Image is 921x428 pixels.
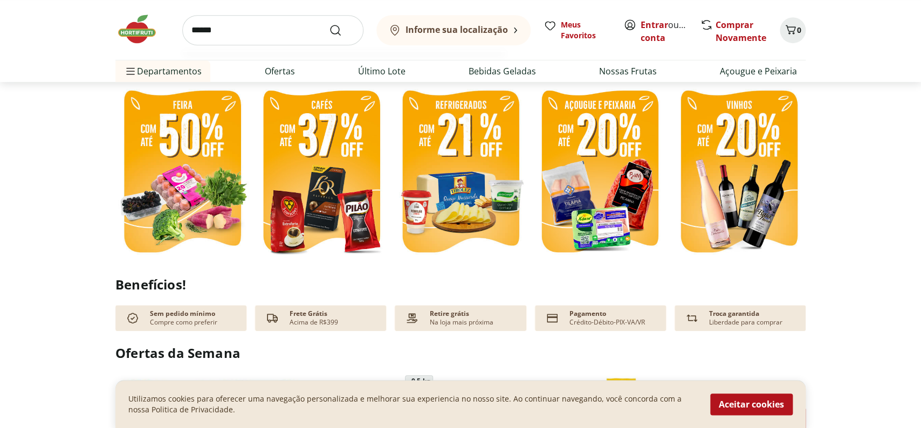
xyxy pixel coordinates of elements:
a: Ofertas [265,65,295,78]
a: Último Lote [358,65,405,78]
img: card [544,309,561,327]
button: Aceitar cookies [710,394,793,415]
img: resfriados [533,84,666,262]
button: Menu [124,58,137,84]
img: Devolução [683,309,700,327]
span: ou [641,18,689,44]
a: Bebidas Geladas [469,65,536,78]
b: Informe sua localização [405,24,508,36]
p: Liberdade para comprar [709,318,782,327]
a: Entrar [641,19,668,31]
p: Troca garantida [709,309,759,318]
button: Informe sua localização [376,15,531,45]
a: Criar conta [641,19,700,44]
button: Carrinho [780,17,806,43]
img: check [124,309,141,327]
span: Departamentos [124,58,202,84]
a: Meus Favoritos [544,19,610,41]
span: Meus Favoritos [561,19,610,41]
p: Pagamento [569,309,606,318]
p: Frete Grátis [290,309,327,318]
p: Acima de R$399 [290,318,338,327]
a: Nossas Frutas [599,65,657,78]
p: Utilizamos cookies para oferecer uma navegação personalizada e melhorar sua experiencia no nosso ... [128,394,697,415]
img: feira [115,84,249,262]
img: vinhos [672,84,806,262]
h2: Benefícios! [115,277,806,292]
span: ~ 0,5 kg [405,375,433,386]
img: payment [403,309,421,327]
p: Compre como preferir [150,318,217,327]
img: café [255,84,388,262]
input: search [182,15,363,45]
span: 0 [797,25,801,35]
p: Sem pedido mínimo [150,309,215,318]
h2: Ofertas da Semana [115,344,806,362]
a: Açougue e Peixaria [720,65,797,78]
p: Retire grátis [429,309,469,318]
img: truck [264,309,281,327]
img: Hortifruti [115,13,169,45]
p: Crédito-Débito-PIX-VA/VR [569,318,645,327]
a: Comprar Novamente [716,19,766,44]
p: Na loja mais próxima [429,318,493,327]
button: Submit Search [329,24,355,37]
img: refrigerados [394,84,527,262]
